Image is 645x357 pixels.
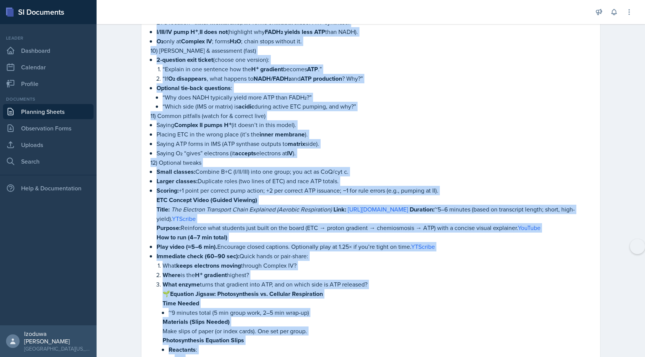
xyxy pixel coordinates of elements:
strong: acidic [238,102,254,111]
a: Calendar [3,60,94,75]
strong: IV [287,149,293,158]
p: Make slips of paper (or index cards). One set per group. [163,326,591,336]
div: [GEOGRAPHIC_DATA][US_STATE] [24,345,91,352]
strong: H⁺ gradient [251,65,283,74]
strong: I/III/IV pump H⁺ [157,28,198,36]
strong: keeps electrons moving [176,261,241,270]
div: Documents [3,96,94,103]
strong: Where [163,271,181,279]
p: Quick hands or pair-share: [157,251,591,261]
strong: Purpose: [157,224,181,232]
p: Saying ATP forms in IMS (ATP synthase outputs to side). [157,139,591,149]
p: Reinforce what students just built on the board (ETC → proton gradient → chemiosmosis → ATP) with... [157,223,591,233]
strong: Link: [333,205,346,214]
div: Izoduwa [PERSON_NAME] [24,330,91,345]
p: (choose one version): [157,55,591,64]
p: “Which side (IMS or matrix) is during active ETC pumping, and why?” [163,102,591,111]
p: Combine B+C (I/II/III) into one group; you act as CoQ/cyt c. [157,167,591,176]
strong: Small classes: [157,167,195,176]
p: , (highlight why than NADH). [157,27,591,37]
p: only at ; forms ; chain stops without it. [157,37,591,46]
strong: Title: [157,205,170,214]
p: What through Complex IV? [163,261,591,270]
p: ~9 minutes total (5 min group work, 2–5 min wrap-up) [169,308,591,317]
strong: Duration: [410,205,435,214]
strong: accepts [235,149,256,158]
strong: ATP production [301,74,342,83]
strong: Complex II pumps H⁺ [174,121,232,129]
div: Leader [3,35,94,41]
strong: Equation Jigsaw: Photosynthesis vs. Cellular Respiration [170,290,323,298]
p: 🌱 [163,289,591,299]
a: YTScribe [172,215,196,223]
strong: Materials (Slips Needed) [163,317,230,326]
a: Search [3,154,94,169]
strong: Photosynthesis Equation Slips [163,336,244,345]
a: Dashboard [3,43,94,58]
p: Duplicate roles (two lines of ETC) and race ATP totals. [157,176,591,186]
a: Observation Forms [3,121,94,136]
p: 10) [PERSON_NAME] & assessment (fast) [150,46,591,55]
strong: Reactants [169,345,196,354]
strong: Scoring: [157,186,179,195]
p: “If , what happens to and ? Why?” [163,74,591,83]
p: 12) Optional tweaks [150,158,591,167]
a: Uploads [3,137,94,152]
a: Profile [3,76,94,91]
a: [URL][DOMAIN_NAME] [348,205,408,213]
p: “Explain in one sentence how the becomes .” [163,64,591,74]
p: : [157,83,591,93]
p: “Why does NADH typically yield more ATP than FADH₂?” [163,93,591,102]
p: : [169,345,591,354]
strong: FADH₂ yields less ATP [265,28,325,36]
p: Encourage closed captions. Optionally play at 1.25× if you’re tight on time. [157,242,591,251]
p: +1 point per correct pump action; +2 per correct ATP issuance; −1 for rule errors (e.g., pumping ... [157,186,591,195]
strong: ATP [307,65,318,74]
div: Help & Documentation [3,181,94,196]
strong: Optional tie-back questions [157,84,231,92]
strong: H₂O [230,37,241,46]
p: 11) Common pitfalls (watch for & correct live) [150,111,591,120]
strong: O₂ [157,37,163,46]
strong: NADH/FADH₂ [253,74,291,83]
strong: II does not [200,28,227,36]
strong: O₂ disappears [168,74,207,83]
strong: 2-question exit ticket [157,55,213,64]
em: The Electron Transport Chain Explained (Aerobic Respiration) [171,205,332,213]
a: Planning Sheets [3,104,94,119]
strong: Immediate check (60–90 sec): [157,252,240,260]
p: is the highest? [163,270,591,280]
strong: Time Needed [163,299,199,308]
p: Placing ETC in the wrong place (it’s the ). [157,130,591,139]
p: Saying (it doesn’t in this model). [157,120,591,130]
a: YTScribe [411,242,435,251]
a: YouTube [518,224,541,232]
strong: inner membrane [260,130,305,139]
strong: H⁺ gradient [195,271,227,279]
strong: ETC Concept Video (Guided Viewing) [157,196,257,204]
strong: matrix [288,139,305,148]
strong: What enzyme [163,280,200,289]
strong: Complex IV [181,37,212,46]
p: turns that gradient into ATP, and on which side is ATP released? [163,280,591,289]
p: Saying O₂ “gives” electrons (it electrons at ). [157,149,591,158]
strong: How to run (4–7 min total) [157,233,227,242]
p: ~5–6 minutes (based on transcript length; short, high-yield). [157,205,591,223]
strong: Larger classes: [157,177,198,185]
strong: Play video (≈5–6 min). [157,242,217,251]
